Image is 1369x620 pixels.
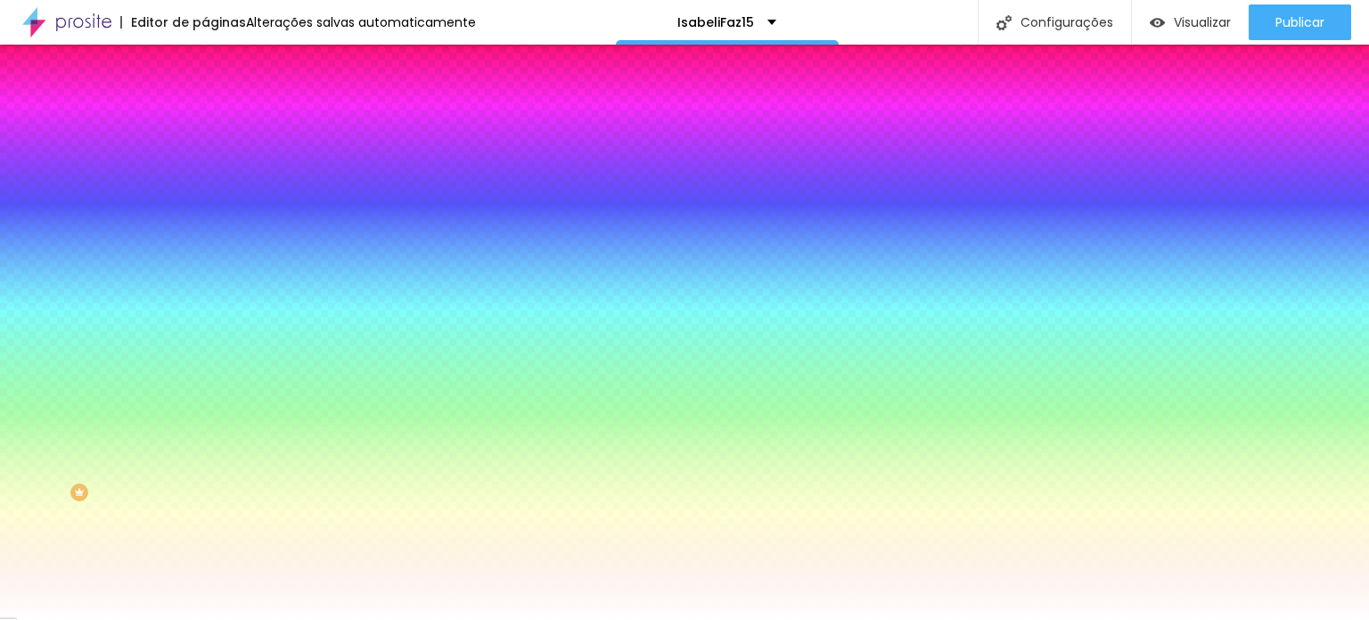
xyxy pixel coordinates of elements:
[1275,15,1324,29] span: Publicar
[1132,4,1249,40] button: Visualizar
[996,15,1012,30] img: Icone
[1174,15,1231,29] span: Visualizar
[1150,15,1165,30] img: view-1.svg
[246,16,476,29] div: Alterações salvas automaticamente
[120,16,246,29] div: Editor de páginas
[1249,4,1351,40] button: Publicar
[677,16,754,29] p: IsabeliFaz15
